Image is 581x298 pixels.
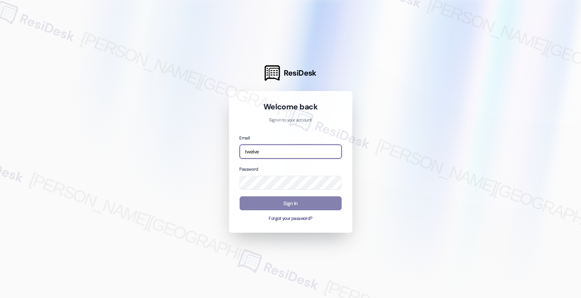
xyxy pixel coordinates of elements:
[240,135,250,141] label: Email
[284,68,316,78] span: ResiDesk
[240,215,342,222] button: Forgot your password?
[265,65,280,81] img: ResiDesk Logo
[240,145,342,159] input: name@example.com
[240,102,342,112] h1: Welcome back
[240,196,342,211] button: Sign In
[240,117,342,124] p: Sign in to your account
[240,166,258,172] label: Password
